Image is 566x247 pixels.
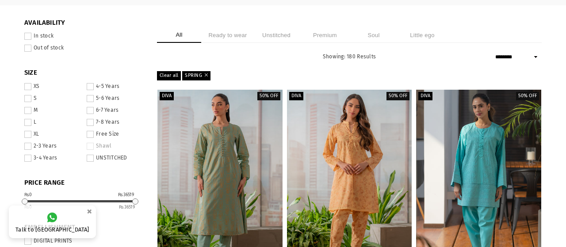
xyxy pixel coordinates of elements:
a: Clear all [157,71,181,80]
span: Showing: 180 Results [323,53,376,60]
label: 50% off [257,92,280,100]
span: SIZE [24,68,144,77]
li: Soul [352,27,396,43]
label: 6-7 Years [87,107,144,114]
label: M [24,107,81,114]
label: Diva [289,92,303,100]
label: DIGITAL PRINTS [24,238,144,245]
ins: 0 [24,205,32,210]
label: 50% off [386,92,409,100]
label: In stock [24,33,144,40]
label: XS [24,83,81,90]
label: Diva [418,92,432,100]
div: ₨0 [24,193,32,197]
label: 5-6 Years [87,95,144,102]
label: 3-4 Years [24,155,81,162]
li: Unstitched [254,27,298,43]
label: 50% off [516,92,539,100]
label: 4-5 Years [87,83,144,90]
label: 7-8 Years [87,119,144,126]
li: Ready to wear [206,27,250,43]
label: 2-3 Years [24,143,81,150]
span: PRICE RANGE [24,179,144,187]
label: Free Size [87,131,144,138]
label: L [24,119,81,126]
div: ₨36519 [118,193,134,197]
a: SPRING [182,71,210,80]
label: UNSTITCHED [87,155,144,162]
label: Diva [160,92,174,100]
button: × [84,204,95,219]
label: S [24,95,81,102]
li: All [157,27,201,43]
li: Premium [303,27,347,43]
ins: 36519 [119,205,135,210]
label: Shawl [87,143,144,150]
label: Out of stock [24,45,144,52]
a: Talk to [GEOGRAPHIC_DATA] [9,205,96,238]
label: XL [24,131,81,138]
li: Little ego [400,27,444,43]
span: Availability [24,19,144,27]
